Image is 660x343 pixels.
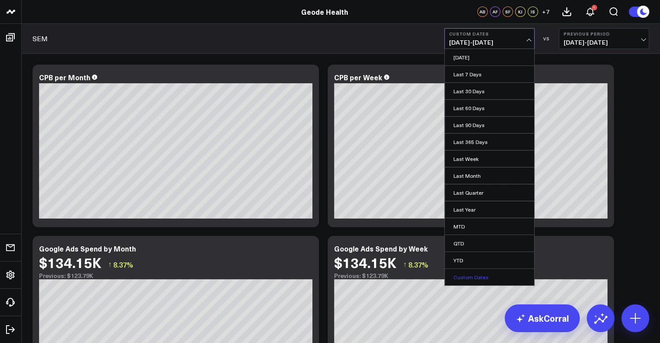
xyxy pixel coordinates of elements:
a: [DATE] [445,49,534,65]
a: Last Month [445,167,534,184]
div: Google Ads Spend by Week [334,244,428,253]
button: Previous Period[DATE]-[DATE] [559,28,649,49]
div: Previous: $123.79K [39,272,312,279]
div: Google Ads Spend by Month [39,244,136,253]
a: QTD [445,235,534,252]
b: Previous Period [564,31,644,36]
div: CPB per Month [39,72,90,82]
span: ↑ [108,259,112,270]
a: SEM [33,34,48,43]
div: SF [502,7,513,17]
button: Custom Dates[DATE]-[DATE] [444,28,535,49]
div: AF [490,7,500,17]
a: Last 7 Days [445,66,534,82]
span: 8.37% [408,260,428,269]
div: Previous: $123.79K [334,272,607,279]
a: Last Week [445,150,534,167]
span: [DATE] - [DATE] [564,39,644,46]
div: 1 [591,5,597,10]
div: IS [528,7,538,17]
b: Custom Dates [449,31,530,36]
div: VS [539,36,555,41]
a: Last 60 Days [445,100,534,116]
div: $134.15K [334,255,397,270]
span: + 7 [542,9,549,15]
div: $134.15K [39,255,102,270]
a: Custom Dates [445,269,534,285]
span: [DATE] - [DATE] [449,39,530,46]
span: 8.37% [113,260,133,269]
span: ↑ [403,259,407,270]
a: Last 90 Days [445,117,534,133]
a: Last Year [445,201,534,218]
div: AB [477,7,488,17]
a: MTD [445,218,534,235]
a: Last Quarter [445,184,534,201]
a: AskCorral [505,304,580,332]
div: CPB per Week [334,72,382,82]
a: Geode Health [301,7,348,16]
div: KJ [515,7,525,17]
a: YTD [445,252,534,268]
a: Last 30 Days [445,83,534,99]
a: Last 365 Days [445,134,534,150]
button: +7 [540,7,551,17]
